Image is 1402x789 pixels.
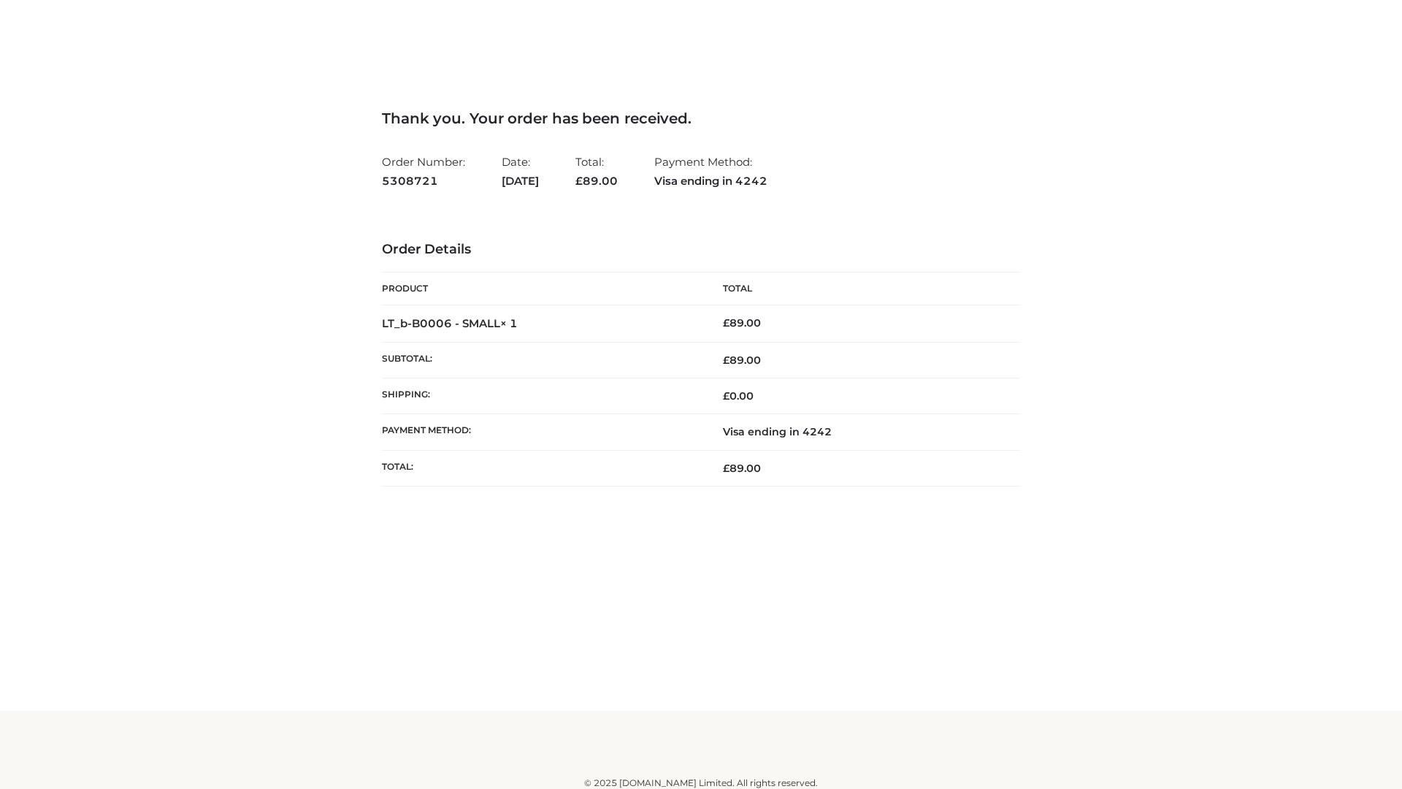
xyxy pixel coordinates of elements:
span: £ [723,316,729,329]
li: Order Number: [382,149,465,194]
li: Payment Method: [654,149,767,194]
th: Payment method: [382,414,701,450]
span: 89.00 [723,354,761,367]
h3: Thank you. Your order has been received. [382,110,1020,127]
strong: Visa ending in 4242 [654,172,767,191]
th: Product [382,272,701,305]
span: 89.00 [723,462,761,475]
li: Date: [502,149,539,194]
strong: [DATE] [502,172,539,191]
span: 89.00 [575,174,618,188]
bdi: 0.00 [723,389,754,403]
th: Total: [382,450,701,486]
span: £ [575,174,583,188]
strong: × 1 [500,316,518,330]
td: Visa ending in 4242 [701,414,1020,450]
span: £ [723,462,729,475]
th: Subtotal: [382,342,701,378]
strong: LT_b-B0006 - SMALL [382,316,518,330]
bdi: 89.00 [723,316,761,329]
li: Total: [575,149,618,194]
h3: Order Details [382,242,1020,258]
th: Total [701,272,1020,305]
strong: 5308721 [382,172,465,191]
span: £ [723,354,729,367]
span: £ [723,389,729,403]
th: Shipping: [382,378,701,414]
